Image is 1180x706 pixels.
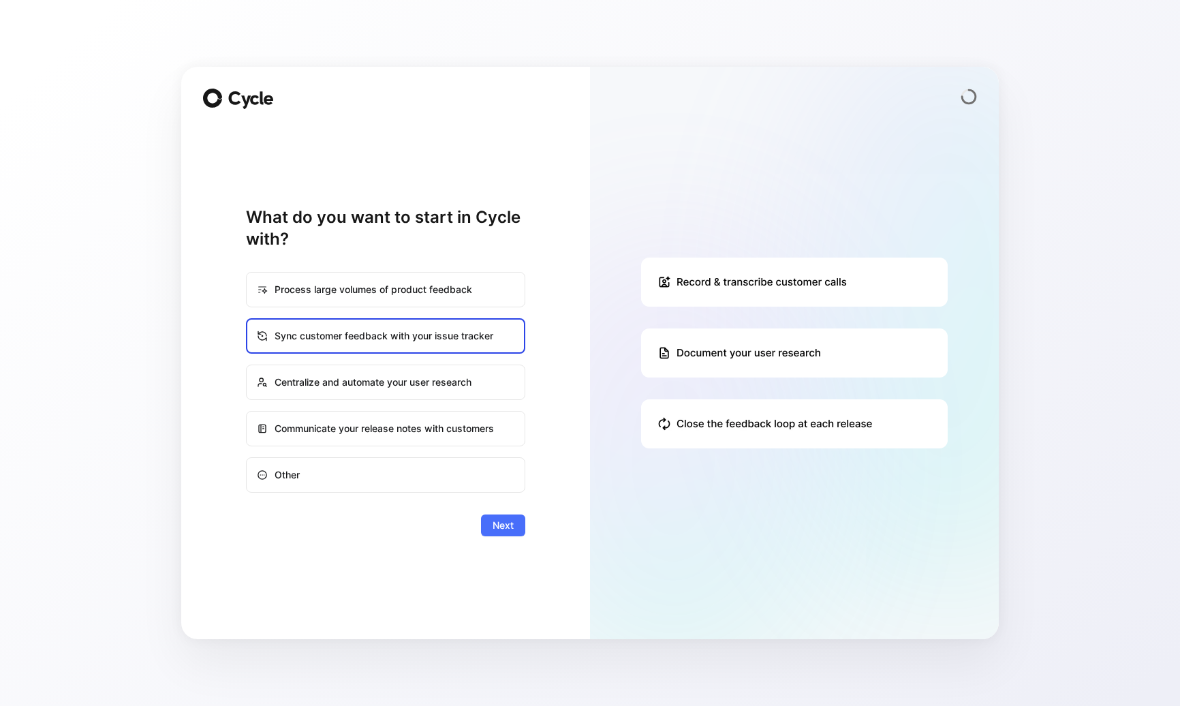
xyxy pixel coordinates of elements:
[247,366,524,399] div: Centralize and automate your user research
[247,273,524,306] div: Process large volumes of product feedback
[493,517,514,534] span: Next
[247,459,524,491] div: Other
[590,67,999,639] img: linear.light-B_EXq1yq.webp
[247,320,524,352] div: Sync customer feedback with your issue tracker
[247,412,524,445] div: Communicate your release notes with customers
[246,206,525,250] h1: What do you want to start in Cycle with?
[481,515,525,536] button: Next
